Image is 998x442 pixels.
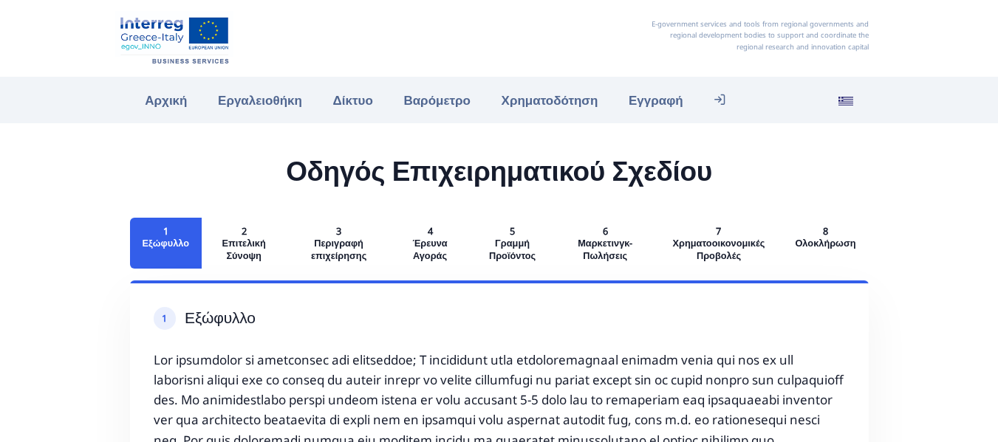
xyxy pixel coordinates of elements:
h3: Εξώφυλλο [185,304,256,331]
a: 2Επιτελική Σύνοψη [201,218,287,269]
h1: Οδηγός Επιχειρηματικού Σχεδίου [130,153,869,188]
a: 6Μαρκετινγκ-Πωλήσεις [556,218,655,269]
a: Εργαλειοθήκη [202,84,317,116]
num: 7 [716,224,721,238]
img: el_flag.svg [838,94,853,108]
span: 1 [160,314,169,323]
a: Αρχική [130,84,203,116]
a: Εγγραφή [613,84,698,116]
num: 1 [163,224,168,238]
num: 6 [603,224,608,238]
a: Χρηματοδότηση [486,84,613,116]
num: 4 [428,224,433,238]
img: Αρχική [115,11,233,66]
a: 3Περιγραφή επιχείρησης [286,218,392,269]
div: Έρευνα Αγοράς [403,237,457,261]
div: Χρηματοοικονομικές Προβολές [667,237,771,261]
num: 3 [336,224,341,238]
div: Περιγραφή επιχείρησης [298,237,379,261]
a: 8Ολοκλήρωση [782,218,868,269]
a: 5Γραμμή Προϊόντος [468,218,556,269]
div: Επιτελική Σύνοψη [213,237,274,261]
a: 1Εξώφυλλο [130,218,202,269]
a: 7Χρηματοοικονομικές Προβολές [654,218,784,269]
div: Μαρκετινγκ-Πωλήσεις [568,237,643,261]
div: Ολοκλήρωση [795,237,855,249]
a: 4Έρευνα Αγοράς [391,218,469,269]
div: Εξώφυλλο [143,237,190,249]
num: 2 [242,224,247,238]
a: Βαρόμετρο [389,84,486,116]
a: Δίκτυο [318,84,389,116]
num: 5 [510,224,515,238]
num: 8 [823,224,828,238]
div: Γραμμή Προϊόντος [481,237,544,261]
